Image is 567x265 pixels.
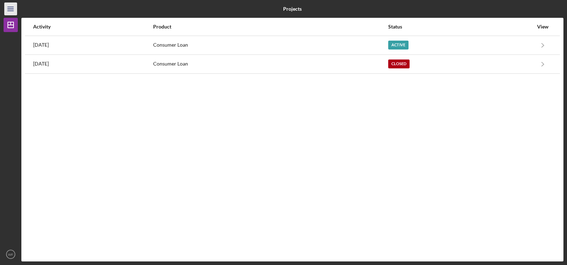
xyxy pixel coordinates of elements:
[283,6,302,12] b: Projects
[4,247,18,261] button: WF
[388,59,410,68] div: Closed
[534,24,552,30] div: View
[153,55,387,73] div: Consumer Loan
[153,36,387,54] div: Consumer Loan
[33,24,152,30] div: Activity
[33,61,49,67] time: 2024-09-04 20:48
[153,24,387,30] div: Product
[388,41,409,50] div: Active
[8,253,14,256] text: WF
[33,42,49,48] time: 2025-09-29 17:07
[388,24,533,30] div: Status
